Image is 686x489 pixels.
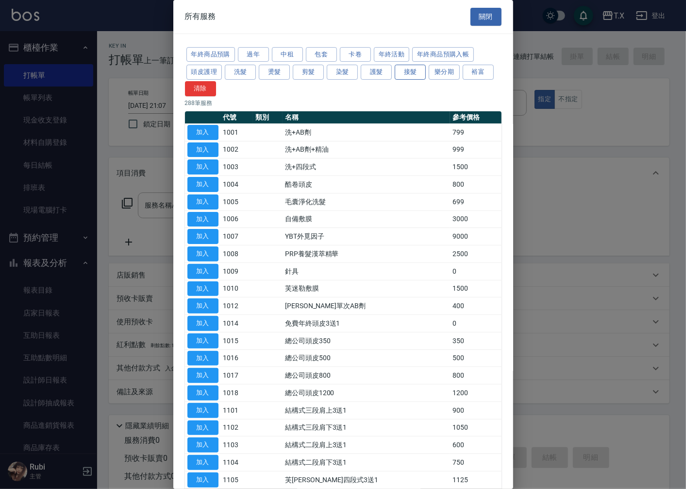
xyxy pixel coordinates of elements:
[283,245,450,263] td: PRP養髮漢萃精華
[450,402,501,419] td: 900
[187,455,218,470] button: 加入
[187,316,218,331] button: 加入
[283,315,450,332] td: 免費年終頭皮3送1
[293,65,324,80] button: 剪髮
[187,246,218,262] button: 加入
[187,177,218,192] button: 加入
[450,111,501,124] th: 參考價格
[450,297,501,315] td: 400
[185,81,216,96] button: 清除
[283,349,450,367] td: 總公司頭皮500
[283,111,450,124] th: 名稱
[283,123,450,141] td: 洗+AB劑
[221,419,253,437] td: 1102
[221,158,253,176] td: 1003
[187,298,218,314] button: 加入
[221,228,253,245] td: 1007
[259,65,290,80] button: 燙髮
[283,210,450,228] td: 自備敷膜
[327,65,358,80] button: 染髮
[187,333,218,349] button: 加入
[450,367,501,384] td: 800
[283,193,450,210] td: 毛囊淨化洗髮
[187,142,218,157] button: 加入
[221,384,253,402] td: 1018
[185,99,502,107] p: 288 筆服務
[221,262,253,280] td: 1009
[283,367,450,384] td: 總公司頭皮800
[283,228,450,245] td: YBT外覓因子
[340,47,371,62] button: 卡卷
[221,210,253,228] td: 1006
[283,297,450,315] td: [PERSON_NAME]單次AB劑
[187,229,218,244] button: 加入
[187,194,218,210] button: 加入
[283,141,450,158] td: 洗+AB劑+精油
[221,245,253,263] td: 1008
[450,245,501,263] td: 2500
[450,471,501,489] td: 1125
[221,141,253,158] td: 1002
[187,159,218,175] button: 加入
[272,47,303,62] button: 中租
[221,402,253,419] td: 1101
[361,65,392,80] button: 護髮
[253,111,283,124] th: 類別
[225,65,256,80] button: 洗髮
[186,65,222,80] button: 頭皮護理
[450,384,501,402] td: 1200
[221,471,253,489] td: 1105
[221,297,253,315] td: 1012
[221,193,253,210] td: 1005
[283,262,450,280] td: 針具
[283,402,450,419] td: 結構式三段肩上3送1
[221,454,253,472] td: 1104
[187,403,218,418] button: 加入
[450,437,501,454] td: 600
[187,264,218,279] button: 加入
[187,351,218,366] button: 加入
[221,332,253,349] td: 1015
[429,65,460,80] button: 樂分期
[238,47,269,62] button: 過年
[450,419,501,437] td: 1050
[283,332,450,349] td: 總公司頭皮350
[450,210,501,228] td: 3000
[450,123,501,141] td: 799
[450,454,501,472] td: 750
[450,158,501,176] td: 1500
[187,420,218,436] button: 加入
[221,123,253,141] td: 1001
[221,111,253,124] th: 代號
[185,12,216,21] span: 所有服務
[450,332,501,349] td: 350
[450,228,501,245] td: 9000
[450,176,501,193] td: 800
[283,437,450,454] td: 結構式二段肩上3送1
[221,349,253,367] td: 1016
[187,212,218,227] button: 加入
[283,471,450,489] td: 芙[PERSON_NAME]四段式3送1
[221,280,253,297] td: 1010
[450,280,501,297] td: 1500
[283,419,450,437] td: 結構式三段肩下3送1
[450,349,501,367] td: 500
[450,141,501,158] td: 999
[450,193,501,210] td: 699
[187,385,218,401] button: 加入
[221,367,253,384] td: 1017
[283,158,450,176] td: 洗+四段式
[186,47,235,62] button: 年終商品預購
[374,47,410,62] button: 年終活動
[412,47,474,62] button: 年終商品預購入帳
[221,437,253,454] td: 1103
[187,472,218,488] button: 加入
[463,65,494,80] button: 裕富
[221,315,253,332] td: 1014
[187,437,218,453] button: 加入
[450,262,501,280] td: 0
[283,454,450,472] td: 結構式二段肩下3送1
[187,125,218,140] button: 加入
[221,176,253,193] td: 1004
[187,368,218,383] button: 加入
